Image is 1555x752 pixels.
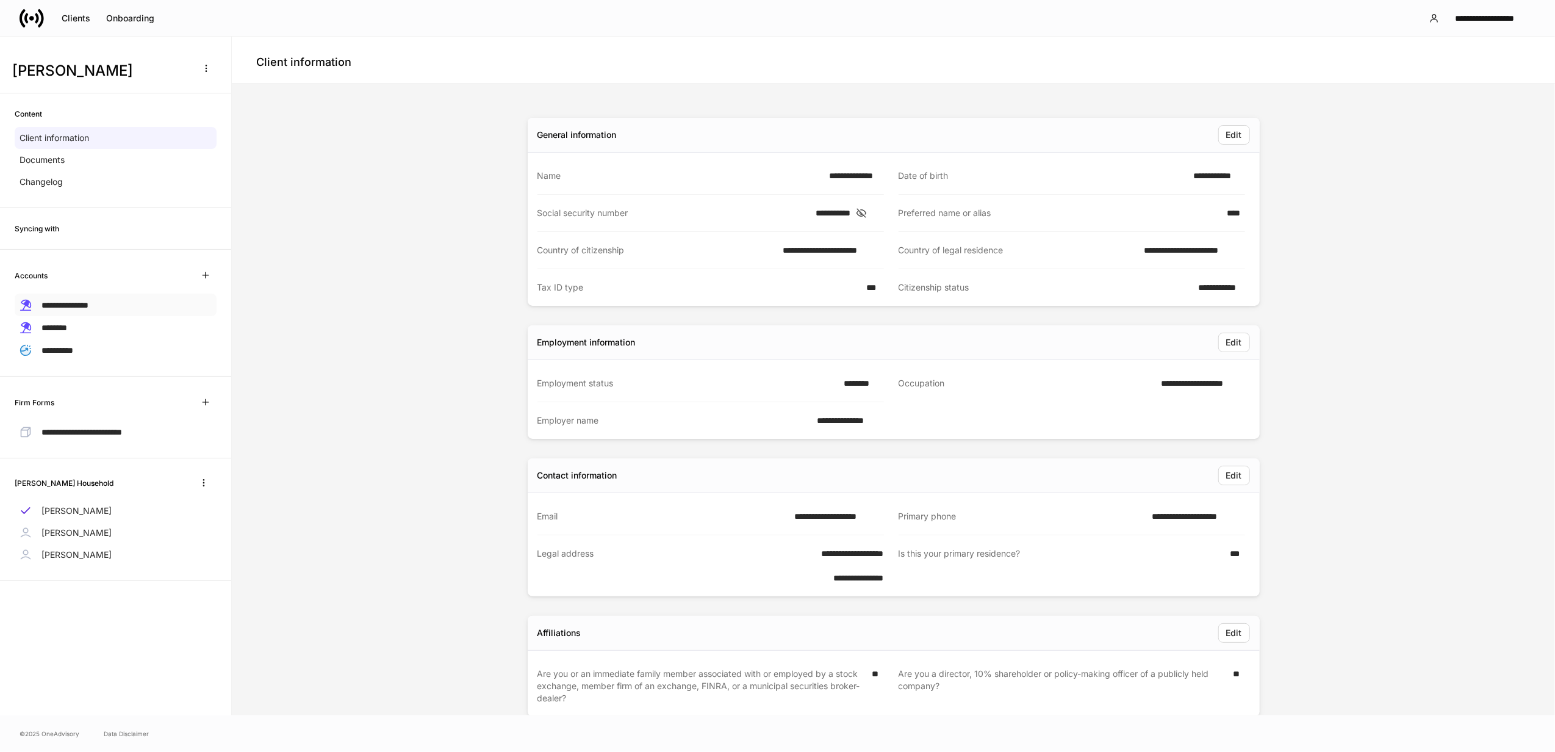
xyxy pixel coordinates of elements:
[899,377,1154,390] div: Occupation
[15,171,217,193] a: Changelog
[104,729,149,739] a: Data Disclaimer
[15,223,59,234] h6: Syncing with
[15,500,217,522] a: [PERSON_NAME]
[12,61,189,81] h3: [PERSON_NAME]
[1226,629,1242,637] div: Edit
[537,469,617,482] div: Contact information
[899,207,1219,219] div: Preferred name or alias
[537,244,776,256] div: Country of citizenship
[256,55,351,70] h4: Client information
[537,548,792,584] div: Legal address
[537,510,788,522] div: Email
[1226,471,1242,480] div: Edit
[20,729,79,739] span: © 2025 OneAdvisory
[899,668,1226,704] div: Are you a director, 10% shareholder or policy-making officer of a publicly held company?
[899,548,1223,584] div: Is this your primary residence?
[106,14,154,23] div: Onboarding
[899,510,1145,522] div: Primary phone
[54,9,98,28] button: Clients
[537,129,617,141] div: General information
[20,132,89,144] p: Client information
[899,170,1187,182] div: Date of birth
[15,477,113,489] h6: [PERSON_NAME] Household
[1218,623,1250,643] button: Edit
[537,281,859,294] div: Tax ID type
[20,154,65,166] p: Documents
[15,397,54,408] h6: Firm Forms
[899,244,1137,256] div: Country of legal residence
[15,270,48,281] h6: Accounts
[15,544,217,566] a: [PERSON_NAME]
[98,9,162,28] button: Onboarding
[41,527,112,539] p: [PERSON_NAME]
[15,108,42,120] h6: Content
[899,281,1191,294] div: Citizenship status
[537,627,581,639] div: Affiliations
[41,549,112,561] p: [PERSON_NAME]
[1218,333,1250,352] button: Edit
[537,377,837,389] div: Employment status
[537,207,809,219] div: Social security number
[537,170,822,182] div: Name
[15,149,217,171] a: Documents
[62,14,90,23] div: Clients
[1226,131,1242,139] div: Edit
[41,505,112,517] p: [PERSON_NAME]
[1226,338,1242,347] div: Edit
[1218,125,1250,145] button: Edit
[1218,466,1250,485] button: Edit
[20,176,63,188] p: Changelog
[537,668,865,704] div: Are you or an immediate family member associated with or employed by a stock exchange, member fir...
[15,127,217,149] a: Client information
[15,522,217,544] a: [PERSON_NAME]
[537,414,810,427] div: Employer name
[537,336,636,349] div: Employment information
